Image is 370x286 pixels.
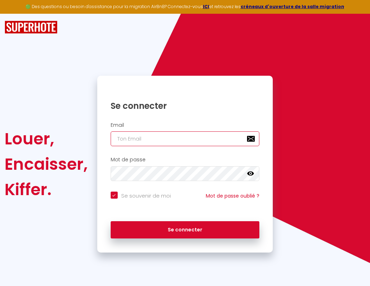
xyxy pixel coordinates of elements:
[111,221,260,239] button: Se connecter
[111,131,260,146] input: Ton Email
[5,177,88,202] div: Kiffer.
[206,192,259,199] a: Mot de passe oublié ?
[111,122,260,128] h2: Email
[241,4,344,10] a: créneaux d'ouverture de la salle migration
[5,21,57,34] img: SuperHote logo
[5,151,88,177] div: Encaisser,
[6,3,27,24] button: Ouvrir le widget de chat LiveChat
[111,100,260,111] h1: Se connecter
[5,126,88,151] div: Louer,
[203,4,209,10] a: ICI
[111,157,260,163] h2: Mot de passe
